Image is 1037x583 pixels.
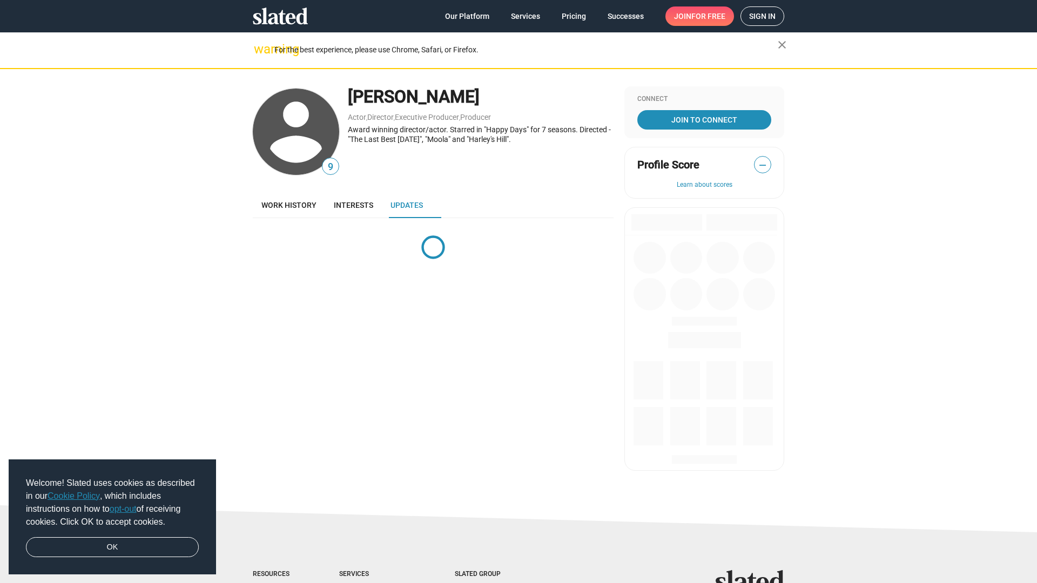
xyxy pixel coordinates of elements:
span: Updates [390,201,423,209]
div: Services [339,570,412,579]
a: opt-out [110,504,137,513]
mat-icon: close [776,38,789,51]
span: Profile Score [637,158,699,172]
mat-icon: warning [254,43,267,56]
a: Our Platform [436,6,498,26]
span: Interests [334,201,373,209]
button: Learn about scores [637,181,771,189]
a: Joinfor free [665,6,734,26]
span: Join [674,6,725,26]
a: Sign in [740,6,784,26]
a: Join To Connect [637,110,771,130]
div: Connect [637,95,771,104]
span: for free [691,6,725,26]
div: Slated Group [455,570,528,579]
a: Interests [325,192,382,218]
a: Executive Producer [395,113,459,121]
a: Pricing [553,6,595,26]
span: Our Platform [445,6,489,26]
span: Successes [608,6,644,26]
a: Updates [382,192,432,218]
span: , [459,115,460,121]
a: Director [367,113,394,121]
a: dismiss cookie message [26,537,199,558]
span: Sign in [749,7,776,25]
div: Award winning director/actor. Starred in "Happy Days" for 7 seasons. Directed - "The Last Best [D... [348,125,614,145]
a: Services [502,6,549,26]
span: — [755,158,771,172]
span: Welcome! Slated uses cookies as described in our , which includes instructions on how to of recei... [26,477,199,528]
a: Cookie Policy [48,491,100,500]
a: Successes [599,6,652,26]
span: Join To Connect [639,110,769,130]
div: For the best experience, please use Chrome, Safari, or Firefox. [274,43,778,57]
span: Services [511,6,540,26]
span: , [394,115,395,121]
div: cookieconsent [9,459,216,575]
div: Resources [253,570,296,579]
div: [PERSON_NAME] [348,85,614,109]
span: , [366,115,367,121]
a: Actor [348,113,366,121]
span: Pricing [562,6,586,26]
a: Producer [460,113,491,121]
span: Work history [261,201,317,209]
a: Work history [253,192,325,218]
span: 9 [322,160,339,174]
